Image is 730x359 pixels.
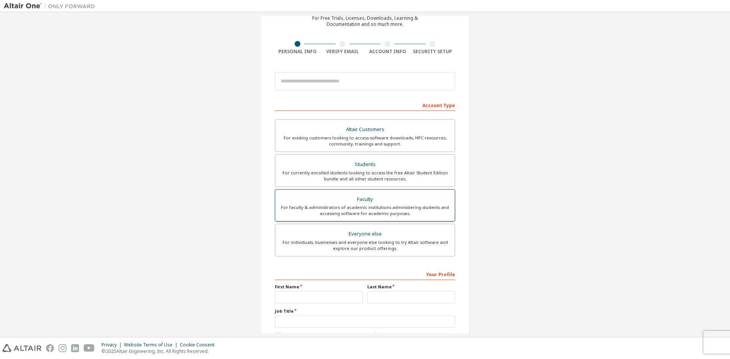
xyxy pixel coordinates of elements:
div: Verify Email [320,49,365,55]
img: youtube.svg [84,344,95,352]
div: Students [280,159,450,170]
img: linkedin.svg [71,344,79,352]
img: facebook.svg [46,344,54,352]
div: Security Setup [410,49,455,55]
div: Faculty [280,194,450,205]
div: For individuals, businesses and everyone else looking to try Altair software and explore our prod... [280,239,450,251]
label: Job Title [275,308,455,314]
div: Account Info [365,49,410,55]
img: Altair One [4,2,99,10]
div: For Free Trials, Licenses, Downloads, Learning & Documentation and so much more. [312,15,418,27]
div: Website Terms of Use [124,342,180,348]
label: Last Name [367,284,455,290]
img: instagram.svg [59,344,67,352]
a: End-User License Agreement [309,332,373,339]
div: Personal Info [275,49,320,55]
div: For currently enrolled students looking to access the free Altair Student Edition bundle and all ... [280,170,450,182]
label: I accept the [275,332,373,339]
label: First Name [275,284,363,290]
div: For existing customers looking to access software downloads, HPC resources, community, trainings ... [280,135,450,147]
div: For faculty & administrators of academic institutions administering students and accessing softwa... [280,204,450,217]
div: Your Profile [275,268,455,280]
div: Altair Customers [280,124,450,135]
div: Account Type [275,99,455,111]
div: Privacy [102,342,124,348]
div: Cookie Consent [180,342,219,348]
p: © 2025 Altair Engineering, Inc. All Rights Reserved. [102,348,219,354]
img: altair_logo.svg [2,344,41,352]
div: Everyone else [280,229,450,239]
